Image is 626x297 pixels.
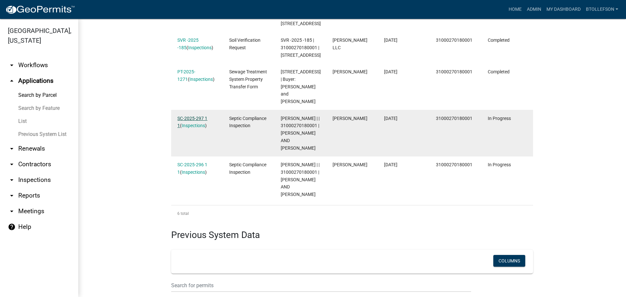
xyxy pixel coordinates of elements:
[189,77,213,82] a: Inspections
[177,37,216,52] div: ( )
[333,37,367,50] span: Roisum LLC
[436,69,472,74] span: 31000270180001
[182,123,205,128] a: Inspections
[177,37,199,50] a: SVR -2025 -185
[281,162,320,197] span: Sheila Dahl | | 31000270180001 | BRIAN GREEN AND JULIUE GREEN
[8,145,16,153] i: arrow_drop_down
[281,116,320,151] span: Sheila Dahl | | 31000270180001 | BRIAN GREEN AND JULIE GREEN
[488,69,510,74] span: Completed
[171,205,533,222] div: 6 total
[171,222,533,242] h3: Previous System Data
[177,161,216,176] div: ( )
[281,37,321,58] span: SVR -2025 -185 | 31000270180001 | 23670 490TH AVE
[8,192,16,200] i: arrow_drop_down
[384,162,397,167] span: 05/30/2025
[583,3,621,16] a: btollefson
[177,115,216,130] div: ( )
[488,37,510,43] span: Completed
[8,61,16,69] i: arrow_drop_down
[436,37,472,43] span: 31000270180001
[488,162,511,167] span: In Progress
[544,3,583,16] a: My Dashboard
[182,170,205,175] a: Inspections
[8,176,16,184] i: arrow_drop_down
[506,3,524,16] a: Home
[177,68,216,83] div: ( )
[229,37,261,50] span: Soil Verification Request
[281,69,321,104] span: 23670 490TH AVE | Buyer: Brian Greene and Julie Greene
[177,116,207,128] a: SC-2025-297 1 1
[493,255,525,267] button: Columns
[488,116,511,121] span: In Progress
[333,69,367,74] span: Angela Quam
[177,69,195,82] a: PT-2025-1271
[8,223,16,231] i: help
[8,77,16,85] i: arrow_drop_up
[229,69,267,89] span: Sewage Treatment System Property Transfer Form
[436,162,472,167] span: 31000270180001
[333,162,367,167] span: Philip Stoll
[229,162,266,175] span: Septic Compliance Inspection
[229,116,266,128] span: Septic Compliance Inspection
[384,116,397,121] span: 05/30/2025
[188,45,212,50] a: Inspections
[524,3,544,16] a: Admin
[177,162,207,175] a: SC-2025-296 1 1
[436,116,472,121] span: 31000270180001
[384,69,397,74] span: 06/02/2025
[333,116,367,121] span: Philip Stoll
[171,279,471,292] input: Search for permits
[8,160,16,168] i: arrow_drop_down
[8,207,16,215] i: arrow_drop_down
[384,37,397,43] span: 07/01/2025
